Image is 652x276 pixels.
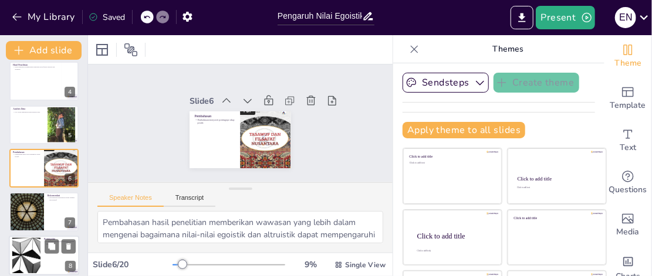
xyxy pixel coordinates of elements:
[617,226,640,238] span: Media
[417,250,491,252] div: Click to add body
[13,66,58,70] p: Hasil penelitian menunjukkan pengaruh positif nilai egoistik dan altruistik.
[13,107,44,110] p: Analisis Data
[93,40,112,59] div: Layout
[424,35,593,63] p: Themes
[48,194,75,197] p: Rekomendasi
[604,35,651,77] div: Change the overall theme
[45,239,59,253] button: Duplicate Slide
[62,239,76,253] button: Delete Slide
[89,12,125,23] div: Saved
[615,7,636,28] div: E N
[48,197,75,201] p: Rekomendasi mencakup strategi edukasi dan insentif.
[511,6,533,29] button: Export to PowerPoint
[514,216,598,220] div: Click to add title
[13,63,58,67] p: Hasil Penelitian
[65,130,75,141] div: 5
[604,120,651,162] div: Add text boxes
[13,151,40,154] p: Pembahasan
[518,176,596,182] div: Click to add title
[403,73,489,93] button: Sendsteps
[44,237,76,241] p: Kesimpulan
[536,6,594,29] button: Present
[615,6,636,29] button: E N
[417,231,492,240] div: Click to add title
[9,105,79,144] div: 5
[195,109,237,124] p: Pembahasan menyoroti pentingnya sikap positif.
[44,240,76,244] p: Kesimpulan menegaskan peran nilai egoistik dan altruistik.
[65,173,75,184] div: 6
[65,87,75,97] div: 4
[403,122,525,138] button: Apply theme to all slides
[604,204,651,246] div: Add images, graphics, shapes or video
[620,141,636,154] span: Text
[410,162,494,165] div: Click to add text
[614,57,641,70] span: Theme
[197,104,237,117] p: Pembahasan
[65,217,75,228] div: 7
[6,41,82,60] button: Add slide
[13,154,40,158] p: Pembahasan menyoroti pentingnya sikap positif.
[65,261,76,271] div: 8
[604,162,651,204] div: Get real-time input from your audience
[9,8,80,26] button: My Library
[164,194,216,207] button: Transcript
[9,236,79,275] div: 8
[97,194,164,207] button: Speaker Notes
[9,62,79,100] div: 4
[410,155,494,159] div: Click to add title
[494,73,579,93] button: Create theme
[124,43,138,57] span: Position
[9,192,79,231] div: 7
[297,259,325,270] div: 9 %
[13,111,44,113] p: PLS-SEM digunakan untuk analisis data.
[93,259,173,270] div: Slide 6 / 20
[604,77,651,120] div: Add ready made slides
[9,149,79,188] div: 6
[610,99,646,112] span: Template
[345,260,386,270] span: Single View
[194,86,220,101] div: Slide 6
[517,187,595,189] div: Click to add text
[278,8,362,25] input: Insert title
[97,211,383,243] textarea: Pembahasan hasil penelitian memberikan wawasan yang lebih dalam mengenai bagaimana nilai-nilai eg...
[609,183,647,196] span: Questions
